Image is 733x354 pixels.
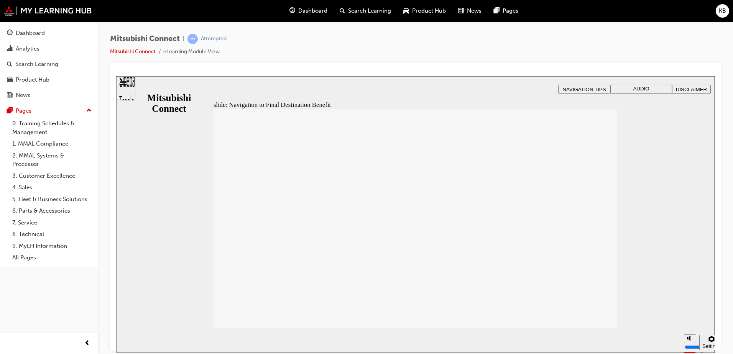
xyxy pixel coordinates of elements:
div: Settings [586,267,605,273]
a: 3. Customer Excellence [9,170,95,182]
a: 5. Fleet & Business Solutions [9,193,95,205]
li: eLearning Module View [163,48,220,56]
a: 9. MyLH Information [9,240,95,252]
span: AUDIO PREFERENCES [506,10,544,21]
span: news-icon [7,92,13,99]
div: Analytics [16,44,39,53]
img: mmal [4,6,92,16]
button: AUDIO PREFERENCES [494,8,556,18]
a: news-iconNews [452,3,488,19]
a: Mitsubishi Connect [110,48,156,55]
a: 7. Service [9,217,95,229]
span: guage-icon [7,30,13,37]
span: Mitsubishi Connect [110,34,180,43]
div: misc controls [564,252,595,277]
span: up-icon [86,106,92,116]
a: Product Hub [3,73,95,87]
button: KB [716,4,729,18]
a: Dashboard [3,26,95,40]
button: Pages [3,104,95,118]
a: search-iconSearch Learning [334,3,397,19]
a: 0. Training Schedules & Management [9,118,95,138]
div: Pages [16,107,31,115]
span: Search Learning [348,7,391,15]
span: pages-icon [494,6,500,16]
span: prev-icon [84,339,90,348]
button: Settings [583,259,608,274]
div: News [16,91,30,100]
a: 1. MMAL Compliance [9,138,95,150]
span: learningRecordVerb_ATTEMPT-icon [187,34,198,44]
span: search-icon [340,6,345,16]
button: DashboardAnalyticsSearch LearningProduct HubNews [3,25,95,104]
span: pages-icon [7,108,13,115]
div: Dashboard [16,29,45,38]
a: 6. Parts & Accessories [9,205,95,217]
span: car-icon [403,6,409,16]
a: All Pages [9,252,95,264]
a: 8. Technical [9,228,95,240]
div: Attempted [201,35,227,43]
button: Mute (Ctrl+Alt+M) [568,258,580,267]
a: guage-iconDashboard [283,3,334,19]
span: search-icon [7,61,12,68]
span: news-icon [458,6,464,16]
span: car-icon [7,77,13,84]
a: car-iconProduct Hub [397,3,452,19]
span: KB [719,7,726,15]
span: News [467,7,482,15]
button: NAVIGATION TIPS [442,8,494,18]
div: Search Learning [15,60,58,69]
span: Dashboard [298,7,327,15]
span: Product Hub [412,7,446,15]
a: pages-iconPages [488,3,524,19]
a: News [3,88,95,102]
a: Analytics [3,42,95,56]
span: chart-icon [7,46,13,52]
span: DISCLAIMER [560,10,591,16]
div: Product Hub [16,75,49,84]
span: | [183,34,184,43]
a: 2. MMAL Systems & Processes [9,150,95,170]
span: Pages [503,7,518,15]
label: Zoom to fit [583,274,598,297]
span: NAVIGATION TIPS [446,10,490,16]
a: 4. Sales [9,182,95,193]
span: guage-icon [289,6,295,16]
button: DISCLAIMER [556,8,595,18]
a: Search Learning [3,57,95,71]
input: volume [569,268,618,274]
